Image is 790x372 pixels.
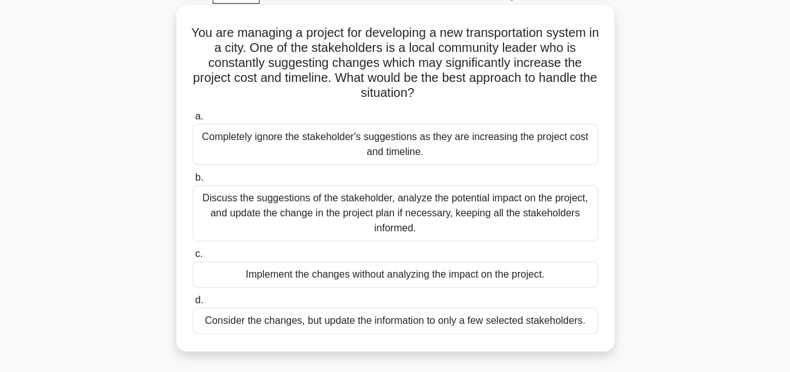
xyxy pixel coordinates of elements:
div: Consider the changes, but update the information to only a few selected stakeholders. [193,308,598,334]
span: d. [195,294,203,305]
div: Completely ignore the stakeholder's suggestions as they are increasing the project cost and timel... [193,124,598,165]
span: c. [195,248,203,259]
div: Implement the changes without analyzing the impact on the project. [193,261,598,288]
div: Discuss the suggestions of the stakeholder, analyze the potential impact on the project, and upda... [193,185,598,241]
span: b. [195,172,203,183]
span: a. [195,111,203,121]
h5: You are managing a project for developing a new transportation system in a city. One of the stake... [191,25,599,101]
